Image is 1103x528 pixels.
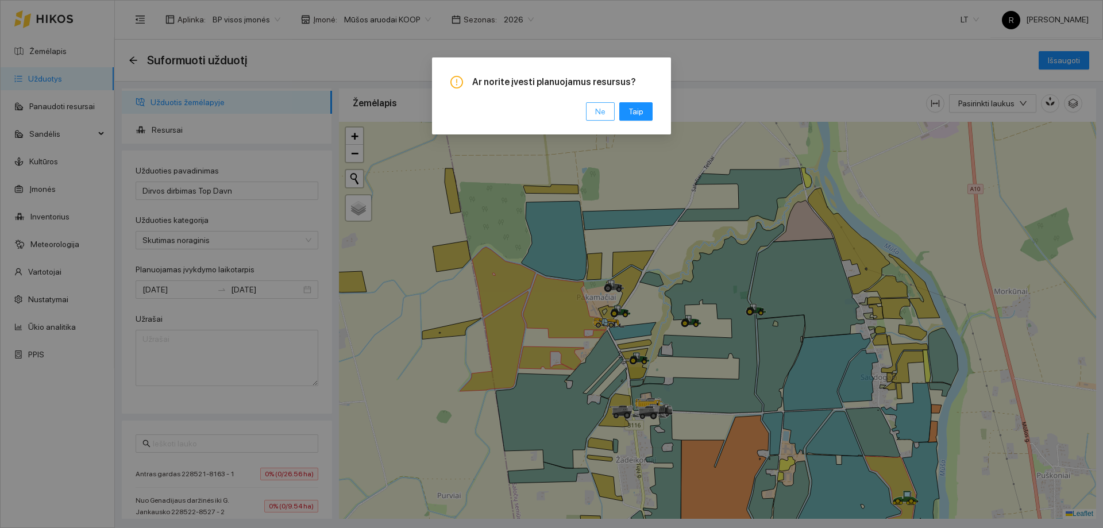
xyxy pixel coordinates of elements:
[586,102,615,121] button: Ne
[450,76,463,88] span: exclamation-circle
[628,105,643,118] span: Taip
[472,76,653,88] span: Ar norite įvesti planuojamus resursus?
[595,105,606,118] span: Ne
[619,102,653,121] button: Taip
